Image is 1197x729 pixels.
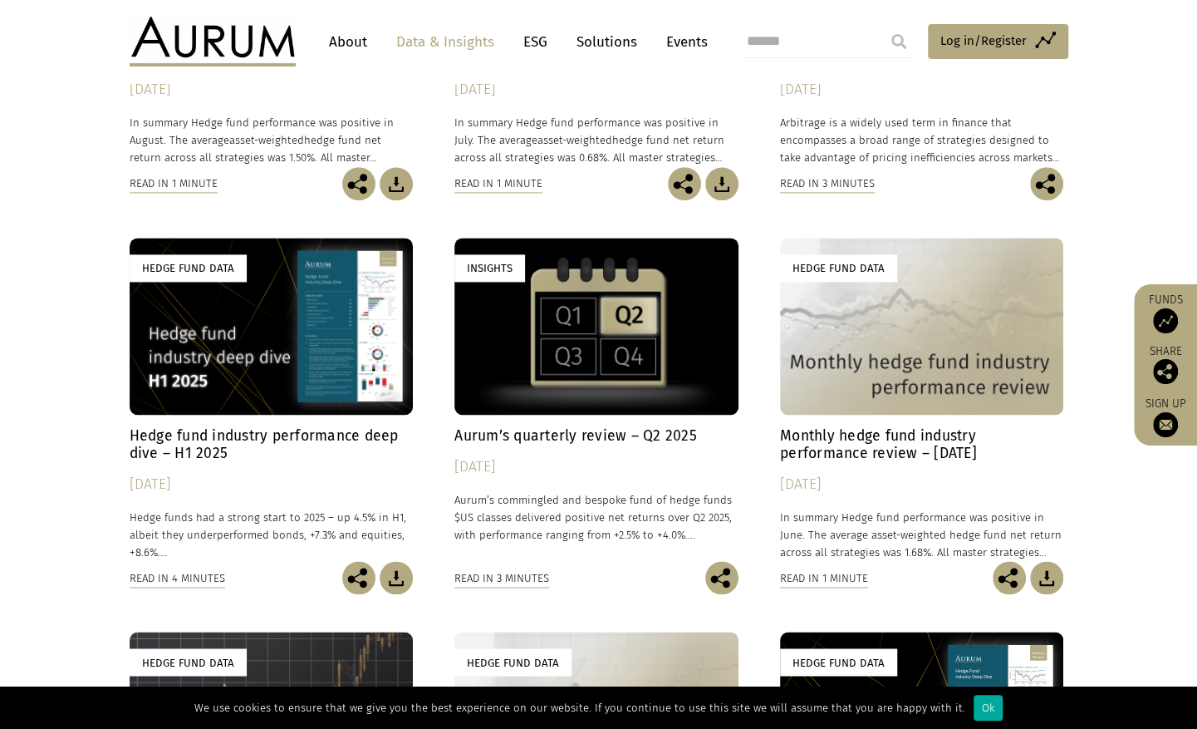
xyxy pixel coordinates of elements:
[130,238,414,561] a: Hedge Fund Data Hedge fund industry performance deep dive – H1 2025 [DATE] Hedge funds had a stro...
[780,648,897,676] div: Hedge Fund Data
[780,509,1064,561] p: In summary Hedge fund performance was positive in June. The average asset-weighted hedge fund net...
[454,491,738,544] p: Aurum’s commingled and bespoke fund of hedge funds $US classes delivered positive net returns ove...
[1153,359,1178,384] img: Share this post
[130,648,247,676] div: Hedge Fund Data
[780,114,1064,166] p: Arbitrage is a widely used term in finance that encompasses a broad range of strategies designed ...
[454,456,738,479] div: [DATE]
[780,254,897,282] div: Hedge Fund Data
[705,167,738,200] img: Download Article
[388,27,503,57] a: Data & Insights
[130,509,414,561] p: Hedge funds had a strong start to 2025 – up 4.5% in H1, albeit they underperformed bonds, +7.3% a...
[515,27,556,57] a: ESG
[342,561,375,594] img: Share this post
[454,78,738,101] div: [DATE]
[454,648,572,676] div: Hedge Fund Data
[130,114,414,166] p: In summary Hedge fund performance was positive in August. The average hedge fund net return acros...
[342,167,375,200] img: Share this post
[130,427,414,462] h4: Hedge fund industry performance deep dive – H1 2025
[705,561,738,594] img: Share this post
[668,167,701,200] img: Share this post
[1142,397,1189,437] a: Sign up
[780,175,875,193] div: Read in 3 minutes
[454,175,542,193] div: Read in 1 minute
[454,114,738,166] p: In summary Hedge fund performance was positive in July. The average hedge fund net return across ...
[658,27,708,57] a: Events
[321,27,375,57] a: About
[780,473,1064,496] div: [DATE]
[454,569,549,588] div: Read in 3 minutes
[537,134,612,146] span: asset-weighted
[130,175,218,193] div: Read in 1 minute
[928,24,1068,59] a: Log in/Register
[993,561,1026,594] img: Share this post
[380,167,413,200] img: Download Article
[568,27,645,57] a: Solutions
[130,17,296,66] img: Aurum
[130,78,414,101] div: [DATE]
[454,427,738,445] h4: Aurum’s quarterly review – Q2 2025
[940,31,1027,51] span: Log in/Register
[780,238,1064,561] a: Hedge Fund Data Monthly hedge fund industry performance review – [DATE] [DATE] In summary Hedge f...
[380,561,413,594] img: Download Article
[1153,412,1178,437] img: Sign up to our newsletter
[882,25,915,58] input: Submit
[1142,346,1189,384] div: Share
[1142,293,1189,333] a: Funds
[229,134,304,146] span: asset-weighted
[454,254,525,282] div: Insights
[1153,308,1178,333] img: Access Funds
[1030,561,1063,594] img: Download Article
[130,569,225,588] div: Read in 4 minutes
[780,427,1064,462] h4: Monthly hedge fund industry performance review – [DATE]
[1030,167,1063,200] img: Share this post
[130,254,247,282] div: Hedge Fund Data
[454,238,738,561] a: Insights Aurum’s quarterly review – Q2 2025 [DATE] Aurum’s commingled and bespoke fund of hedge f...
[130,473,414,496] div: [DATE]
[974,695,1003,721] div: Ok
[780,78,1064,101] div: [DATE]
[780,569,868,588] div: Read in 1 minute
